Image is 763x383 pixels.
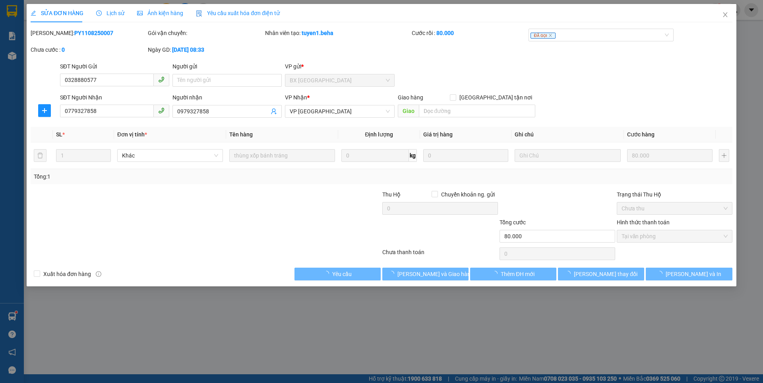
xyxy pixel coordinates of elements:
[172,93,282,102] div: Người nhận
[196,10,280,16] span: Yêu cầu xuất hóa đơn điện tử
[423,131,453,138] span: Giá trị hàng
[290,74,390,86] span: BX PHÚ YÊN
[31,29,146,37] div: [PERSON_NAME]:
[438,190,498,199] span: Chuyển khoản ng. gửi
[382,268,469,280] button: [PERSON_NAME] và Giao hàng
[419,105,535,117] input: Dọc đường
[60,62,169,71] div: SĐT Người Gửi
[96,10,102,16] span: clock-circle
[40,270,94,278] span: Xuất hóa đơn hàng
[117,131,147,138] span: Đơn vị tính
[381,248,499,262] div: Chưa thanh toán
[38,104,51,117] button: plus
[148,45,263,54] div: Ngày GD:
[271,108,277,115] span: user-add
[70,13,126,21] span: 10:04:47 [DATE]
[229,149,335,162] input: VD: Bàn, Ghế
[714,4,736,26] button: Close
[294,268,381,280] button: Yêu cầu
[34,172,294,181] div: Tổng: 1
[332,270,352,278] span: Yêu cầu
[172,47,204,53] b: [DATE] 08:33
[89,22,151,30] span: [PERSON_NAME]
[722,12,728,18] span: close
[500,219,526,226] span: Tổng cước
[412,29,527,37] div: Cước rồi :
[436,30,454,36] b: 80.000
[666,270,721,278] span: [PERSON_NAME] và In
[470,268,556,280] button: Thêm ĐH mới
[398,105,419,117] span: Giao
[31,10,83,16] span: SỬA ĐƠN HÀNG
[285,62,395,71] div: VP gửi
[515,149,621,162] input: Ghi Chú
[302,30,333,36] b: tuyen1.beha
[158,76,165,83] span: phone
[96,10,124,16] span: Lịch sử
[492,271,501,276] span: loading
[456,93,535,102] span: [GEOGRAPHIC_DATA] tận nơi
[34,149,46,162] button: delete
[74,30,113,36] b: PY1108250007
[290,105,390,117] span: VP ĐẮK LẮK
[229,131,253,138] span: Tên hàng
[622,202,728,214] span: Chưa thu
[60,93,169,102] div: SĐT Người Nhận
[565,271,574,276] span: loading
[627,131,655,138] span: Cước hàng
[365,131,393,138] span: Định lượng
[122,150,218,161] span: Khác
[512,127,624,142] th: Ghi chú
[172,62,282,71] div: Người gửi
[323,271,332,276] span: loading
[389,271,397,276] span: loading
[501,270,534,278] span: Thêm ĐH mới
[617,190,732,199] div: Trạng thái Thu Hộ
[382,191,401,198] span: Thu Hộ
[646,268,732,280] button: [PERSON_NAME] và In
[409,149,417,162] span: kg
[137,10,183,16] span: Ảnh kiện hàng
[558,268,644,280] button: [PERSON_NAME] thay đổi
[96,271,101,277] span: info-circle
[423,149,509,162] input: 0
[137,10,143,16] span: picture
[531,33,556,39] span: ĐÃ GỌI
[31,45,146,54] div: Chưa cước :
[30,13,211,30] span: Thời gian : - Nhân viên nhận hàng :
[158,107,165,114] span: phone
[148,29,263,37] div: Gói vận chuyển:
[31,10,36,16] span: edit
[196,10,202,17] img: icon
[574,270,637,278] span: [PERSON_NAME] thay đổi
[627,149,713,162] input: 0
[285,94,308,101] span: VP Nhận
[617,219,670,226] label: Hình thức thanh toán
[657,271,666,276] span: loading
[56,131,62,138] span: SL
[622,230,728,242] span: Tại văn phòng
[397,270,474,278] span: [PERSON_NAME] và Giao hàng
[62,47,65,53] b: 0
[548,33,552,37] span: close
[719,149,729,162] button: plus
[398,94,423,101] span: Giao hàng
[39,107,50,114] span: plus
[265,29,410,37] div: Nhân viên tạo:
